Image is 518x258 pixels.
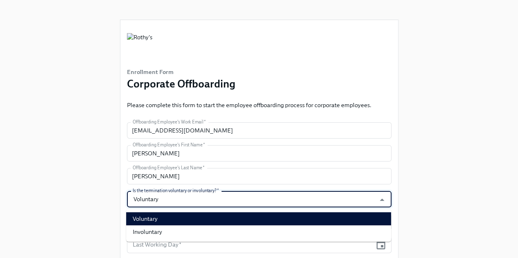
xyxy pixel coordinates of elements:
[126,225,391,238] li: Involuntary
[127,67,235,76] h6: Enrollment Form
[375,193,388,206] button: Close
[127,33,152,58] img: Rothy's
[127,101,371,109] p: Please complete this form to start the employee offboarding process for corporate employees.
[127,76,235,91] h3: Corporate Offboarding
[127,237,372,253] input: MM/DD/YYYY
[126,212,391,225] li: Voluntary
